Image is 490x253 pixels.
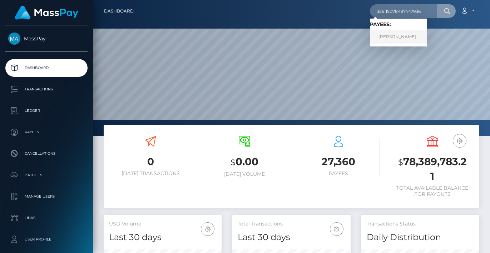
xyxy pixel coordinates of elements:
p: Batches [8,170,85,180]
h3: 0 [109,155,192,169]
h4: Last 30 days [109,231,216,244]
small: $ [398,157,403,167]
p: Cancellations [8,148,85,159]
img: MassPay [8,33,20,45]
h3: 0.00 [203,155,286,169]
p: Links [8,213,85,223]
h5: Transactions Status [367,220,474,228]
h4: Daily Distribution [367,231,474,244]
a: Ledger [5,102,88,120]
a: Manage Users [5,188,88,205]
a: Payees [5,123,88,141]
p: Transactions [8,84,85,95]
h5: Total Transactions [238,220,345,228]
a: User Profile [5,230,88,248]
h6: Total Available Balance for Payouts [391,185,474,197]
p: Manage Users [8,191,85,202]
h3: 78,389,783.21 [391,155,474,183]
h3: 27,360 [297,155,380,169]
h6: [DATE] Volume [203,171,286,177]
p: Ledger [8,105,85,116]
p: User Profile [8,234,85,245]
a: Batches [5,166,88,184]
a: Links [5,209,88,227]
a: Cancellations [5,145,88,163]
small: $ [231,157,236,167]
h6: Payees [297,170,380,177]
p: Dashboard [8,63,85,73]
a: Dashboard [5,59,88,77]
img: MassPay Logo [15,6,78,20]
h6: Payees: [370,21,427,28]
h6: [DATE] Transactions [109,170,192,177]
span: MassPay [5,35,88,42]
a: Dashboard [104,4,134,19]
input: Search... [370,4,437,18]
h4: Last 30 days [238,231,345,244]
a: Transactions [5,80,88,98]
a: [PERSON_NAME] [370,30,427,44]
h5: USD Volume [109,220,216,228]
p: Payees [8,127,85,138]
